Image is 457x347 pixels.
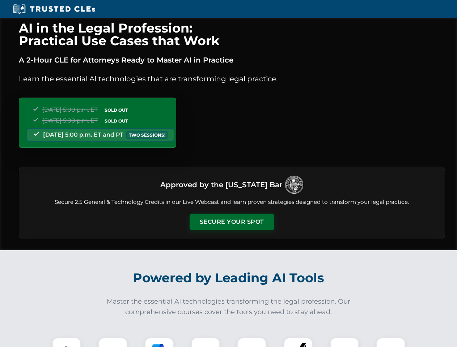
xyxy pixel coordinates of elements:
img: Logo [285,176,303,194]
span: [DATE] 5:00 p.m. ET [42,106,98,113]
span: [DATE] 5:00 p.m. ET [42,117,98,124]
img: Trusted CLEs [11,4,97,14]
p: A 2-Hour CLE for Attorneys Ready to Master AI in Practice [19,54,445,66]
span: SOLD OUT [102,106,130,114]
p: Learn the essential AI technologies that are transforming legal practice. [19,73,445,85]
h2: Powered by Leading AI Tools [28,265,429,291]
button: Secure Your Spot [190,214,274,230]
span: SOLD OUT [102,117,130,125]
p: Secure 2.5 General & Technology Credits in our Live Webcast and learn proven strategies designed ... [28,198,436,206]
h3: Approved by the [US_STATE] Bar [160,178,282,191]
p: Master the essential AI technologies transforming the legal profession. Our comprehensive courses... [102,296,355,317]
h1: AI in the Legal Profession: Practical Use Cases that Work [19,22,445,47]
